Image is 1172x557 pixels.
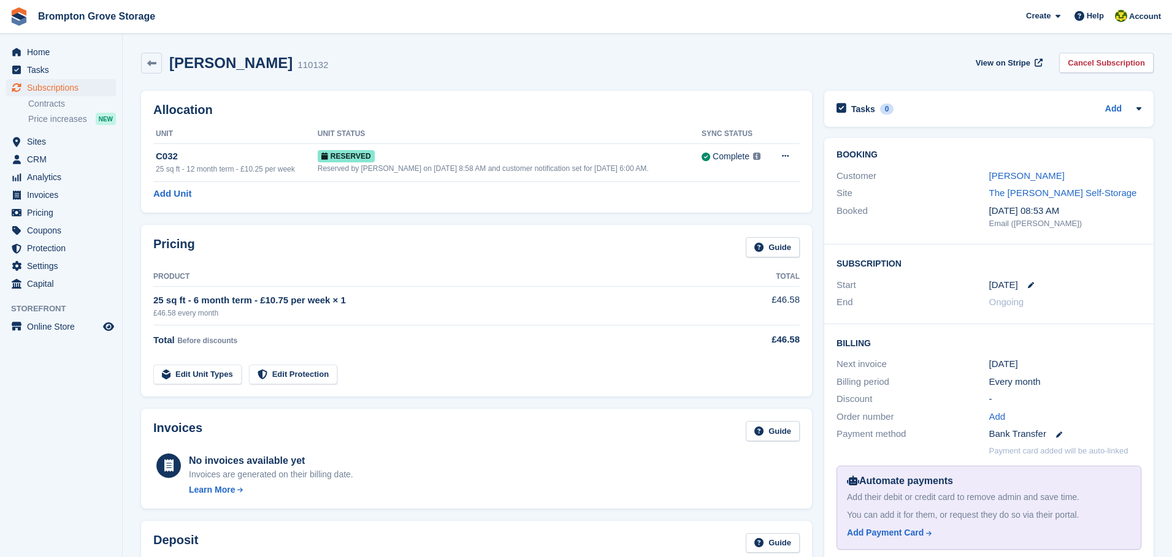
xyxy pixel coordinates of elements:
span: Capital [27,275,101,292]
span: Reserved [318,150,375,162]
div: Order number [837,410,989,424]
div: [DATE] [989,357,1141,371]
a: menu [6,133,116,150]
div: 110132 [297,58,328,72]
div: Discount [837,392,989,406]
div: Add Payment Card [847,526,924,539]
a: Price increases NEW [28,112,116,126]
a: Contracts [28,98,116,110]
div: End [837,295,989,309]
div: Next invoice [837,357,989,371]
a: [PERSON_NAME] [989,170,1065,181]
p: Payment card added will be auto-linked [989,445,1128,457]
a: Edit Protection [249,365,337,385]
a: menu [6,169,116,186]
h2: Booking [837,150,1141,160]
div: Customer [837,169,989,183]
span: View on Stripe [976,57,1030,69]
span: Account [1129,10,1161,23]
span: Settings [27,257,101,275]
img: icon-info-grey-7440780725fd019a000dd9b08b2336e03edf1995a4989e88bcd33f0948082b44.svg [753,153,760,160]
span: Sites [27,133,101,150]
div: Add their debit or credit card to remove admin and save time. [847,491,1131,504]
a: Guide [746,421,800,441]
h2: Pricing [153,237,195,257]
span: Online Store [27,318,101,335]
a: Add Unit [153,187,191,201]
th: Unit Status [318,124,702,144]
h2: Deposit [153,533,198,553]
div: You can add it for them, or request they do so via their portal. [847,509,1131,521]
a: menu [6,257,116,275]
a: menu [6,275,116,292]
img: stora-icon-8386f47178a22dfd0bd8f6a31ec36ba5ce8667c1dd55bd0f319d3a0aa187defe.svg [10,7,28,26]
a: menu [6,204,116,221]
div: C032 [156,150,318,164]
div: 25 sq ft - 12 month term - £10.25 per week [156,164,318,175]
span: Total [153,335,175,345]
span: Home [27,44,101,61]
div: Booked [837,204,989,230]
span: Before discounts [177,336,237,345]
div: Bank Transfer [989,427,1141,441]
th: Total [718,267,800,287]
a: Add Payment Card [847,526,1126,539]
a: menu [6,61,116,78]
a: menu [6,79,116,96]
a: menu [6,44,116,61]
a: menu [6,222,116,239]
div: - [989,392,1141,406]
a: Brompton Grove Storage [33,6,160,26]
h2: Invoices [153,421,202,441]
span: Protection [27,240,101,257]
div: Every month [989,375,1141,389]
div: Automate payments [847,474,1131,488]
th: Sync Status [702,124,770,144]
span: Help [1087,10,1104,22]
div: Reserved by [PERSON_NAME] on [DATE] 8:58 AM and customer notification set for [DATE] 6:00 AM. [318,163,702,174]
span: Storefront [11,303,122,315]
div: 0 [880,104,894,115]
h2: Allocation [153,103,800,117]
div: Learn More [189,483,235,496]
div: No invoices available yet [189,453,353,468]
div: Site [837,186,989,200]
a: Add [989,410,1006,424]
h2: Billing [837,336,1141,349]
span: Analytics [27,169,101,186]
div: Email ([PERSON_NAME]) [989,218,1141,230]
div: Start [837,278,989,292]
img: Marie Cavalier [1115,10,1127,22]
span: Coupons [27,222,101,239]
div: 25 sq ft - 6 month term - £10.75 per week × 1 [153,294,718,308]
td: £46.58 [718,286,800,325]
div: £46.58 every month [153,308,718,319]
span: Invoices [27,186,101,203]
a: The [PERSON_NAME] Self-Storage [989,188,1137,198]
a: menu [6,151,116,168]
span: Pricing [27,204,101,221]
div: Payment method [837,427,989,441]
div: [DATE] 08:53 AM [989,204,1141,218]
div: NEW [96,113,116,125]
span: Subscriptions [27,79,101,96]
a: Learn More [189,483,353,496]
div: Billing period [837,375,989,389]
a: Cancel Subscription [1059,53,1154,73]
h2: [PERSON_NAME] [169,55,293,71]
a: Preview store [101,319,116,334]
a: menu [6,186,116,203]
h2: Tasks [851,104,875,115]
a: View on Stripe [971,53,1045,73]
span: Tasks [27,61,101,78]
a: Guide [746,237,800,257]
span: Ongoing [989,297,1024,307]
a: menu [6,240,116,257]
a: Edit Unit Types [153,365,242,385]
th: Unit [153,124,318,144]
span: Create [1026,10,1051,22]
div: £46.58 [718,333,800,347]
time: 2025-10-01 00:00:00 UTC [989,278,1018,292]
th: Product [153,267,718,287]
h2: Subscription [837,257,1141,269]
